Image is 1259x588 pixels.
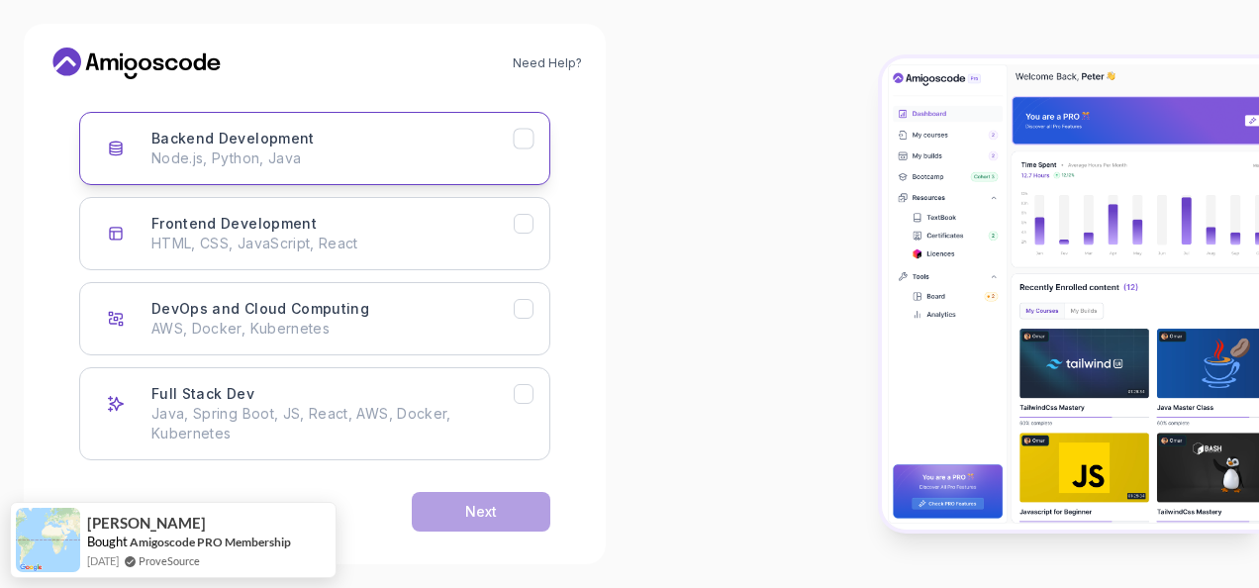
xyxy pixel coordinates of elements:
a: Need Help? [513,55,582,71]
button: Back [79,492,152,532]
a: ProveSource [139,552,200,569]
a: Home link [48,48,226,79]
img: Amigoscode Dashboard [882,58,1259,529]
p: Java, Spring Boot, JS, React, AWS, Docker, Kubernetes [151,404,514,443]
span: [PERSON_NAME] [87,515,206,532]
a: Amigoscode PRO Membership [130,535,291,549]
span: [DATE] [87,552,119,569]
button: DevOps and Cloud Computing [79,282,550,355]
h3: Frontend Development [151,214,317,234]
button: Full Stack Dev [79,367,550,460]
h3: DevOps and Cloud Computing [151,299,369,319]
button: Next [412,492,550,532]
button: Frontend Development [79,197,550,270]
h3: Backend Development [151,129,315,148]
img: provesource social proof notification image [16,508,80,572]
div: Next [465,502,497,522]
p: HTML, CSS, JavaScript, React [151,234,514,253]
button: Backend Development [79,112,550,185]
p: Node.js, Python, Java [151,148,514,168]
h3: Full Stack Dev [151,384,254,404]
p: AWS, Docker, Kubernetes [151,319,514,339]
span: Bought [87,534,128,549]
